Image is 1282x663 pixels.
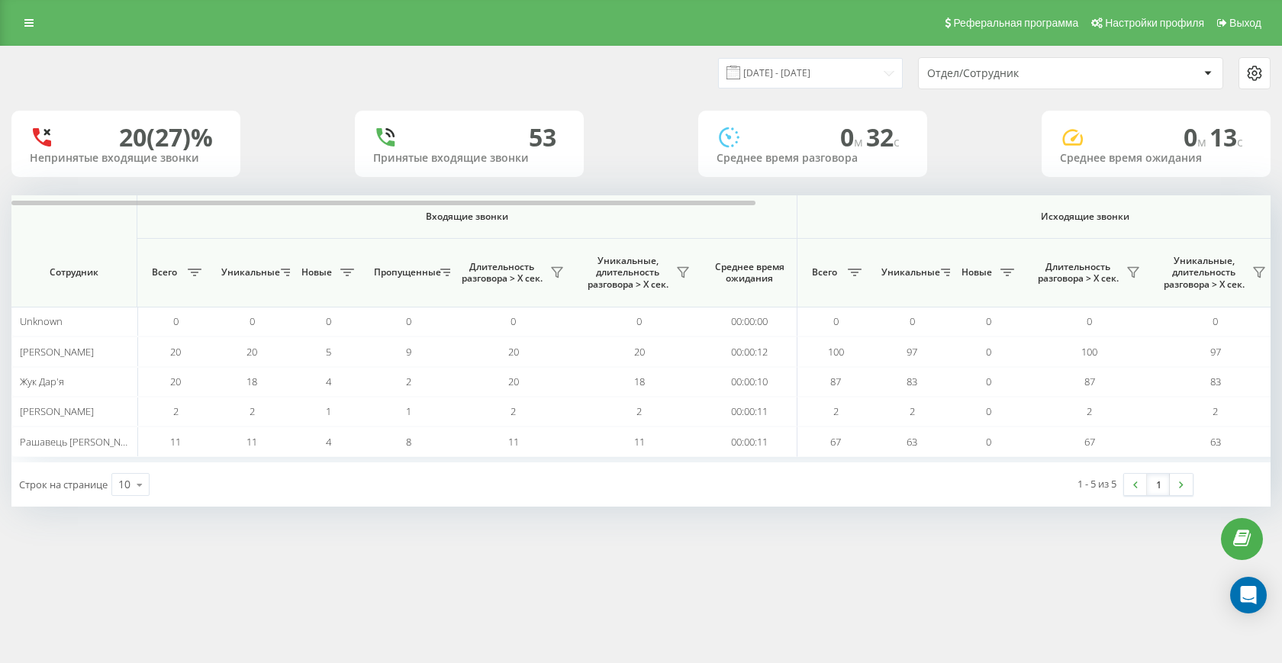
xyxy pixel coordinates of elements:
span: 20 [634,345,645,359]
div: 1 - 5 из 5 [1077,476,1116,491]
span: 0 [986,375,991,388]
span: 0 [511,314,516,328]
span: 1 [326,404,331,418]
span: 2 [250,404,255,418]
span: 18 [634,375,645,388]
span: м [1197,134,1210,150]
div: 10 [118,477,130,492]
span: 13 [1210,121,1243,153]
span: м [854,134,866,150]
span: Входящие звонки [177,211,757,223]
span: 18 [246,375,257,388]
span: 8 [406,435,411,449]
span: 0 [173,314,179,328]
span: 0 [986,345,991,359]
span: Длительность разговора > Х сек. [1034,261,1122,285]
span: 83 [1210,375,1221,388]
span: Unknown [20,314,63,328]
span: 0 [1213,314,1218,328]
span: Рашавець [PERSON_NAME] [20,435,143,449]
span: 2 [910,404,915,418]
span: 83 [907,375,917,388]
span: 0 [250,314,255,328]
span: Выход [1229,17,1261,29]
td: 00:00:11 [702,397,797,426]
span: 4 [326,375,331,388]
span: [PERSON_NAME] [20,404,94,418]
span: 0 [1184,121,1210,153]
span: 11 [246,435,257,449]
span: Уникальные, длительность разговора > Х сек. [584,255,672,291]
span: 0 [326,314,331,328]
div: Среднее время разговора [717,152,909,165]
td: 00:00:00 [702,307,797,336]
span: 4 [326,435,331,449]
div: Непринятые входящие звонки [30,152,222,165]
span: Новые [298,266,336,278]
span: 97 [1210,345,1221,359]
span: Настройки профиля [1105,17,1204,29]
span: 0 [406,314,411,328]
span: 67 [1084,435,1095,449]
span: Строк на странице [19,478,108,491]
div: Open Intercom Messenger [1230,577,1267,613]
span: 20 [508,375,519,388]
td: 00:00:11 [702,426,797,456]
div: 53 [529,123,556,152]
span: 2 [173,404,179,418]
span: 2 [511,404,516,418]
span: 2 [1087,404,1092,418]
span: 100 [828,345,844,359]
span: Новые [958,266,996,278]
span: Всего [145,266,183,278]
span: 20 [508,345,519,359]
span: 0 [840,121,866,153]
span: 11 [508,435,519,449]
span: 0 [986,435,991,449]
span: 2 [1213,404,1218,418]
span: 2 [636,404,642,418]
span: 11 [634,435,645,449]
span: Уникальные [881,266,936,278]
span: 9 [406,345,411,359]
span: 0 [910,314,915,328]
span: Пропущенные [374,266,436,278]
span: 63 [907,435,917,449]
span: 2 [833,404,839,418]
span: 20 [246,345,257,359]
span: Длительность разговора > Х сек. [458,261,546,285]
span: 97 [907,345,917,359]
a: 1 [1147,474,1170,495]
span: 67 [830,435,841,449]
div: Отдел/Сотрудник [927,67,1110,80]
div: Среднее время ожидания [1060,152,1252,165]
span: 1 [406,404,411,418]
span: Сотрудник [24,266,124,278]
span: 20 [170,375,181,388]
span: Среднее время ожидания [713,261,785,285]
span: c [894,134,900,150]
td: 00:00:10 [702,367,797,397]
span: [PERSON_NAME] [20,345,94,359]
span: 32 [866,121,900,153]
div: Принятые входящие звонки [373,152,565,165]
span: Уникальные, длительность разговора > Х сек. [1160,255,1248,291]
div: 20 (27)% [119,123,213,152]
span: 5 [326,345,331,359]
span: 11 [170,435,181,449]
span: 87 [1084,375,1095,388]
span: 0 [833,314,839,328]
td: 00:00:12 [702,336,797,366]
span: 0 [1087,314,1092,328]
span: 100 [1081,345,1097,359]
span: c [1237,134,1243,150]
span: Жук Дар'я [20,375,64,388]
span: Всего [805,266,843,278]
span: Уникальные [221,266,276,278]
span: 20 [170,345,181,359]
span: Реферальная программа [953,17,1078,29]
span: 0 [986,404,991,418]
span: 0 [986,314,991,328]
span: 2 [406,375,411,388]
span: 0 [636,314,642,328]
